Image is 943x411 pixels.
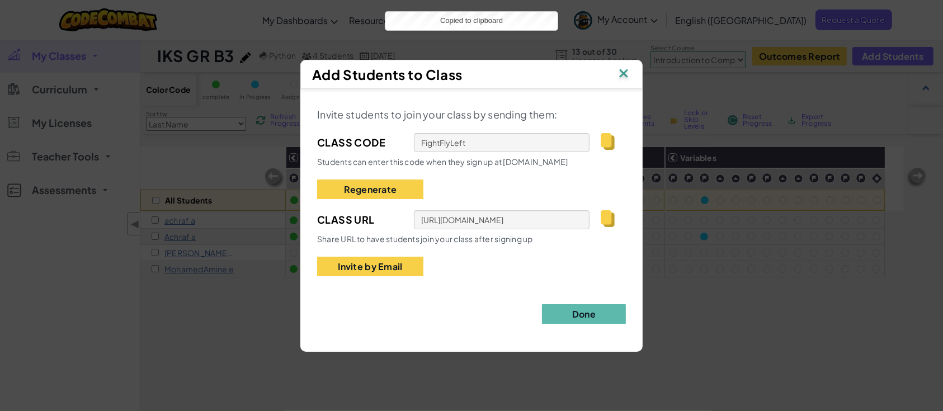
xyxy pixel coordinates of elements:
span: Share URL to have students join your class after signing up [317,234,533,244]
button: Done [542,304,626,324]
span: Add Students to Class [312,66,463,83]
span: Copied to clipboard [440,16,503,25]
span: Invite students to join your class by sending them: [317,108,557,121]
img: IconCopy.svg [601,210,615,227]
img: IconCopy.svg [601,133,615,150]
button: Regenerate [317,179,423,199]
span: Students can enter this code when they sign up at [DOMAIN_NAME] [317,157,568,167]
span: Class Url [317,211,403,228]
button: Invite by Email [317,257,423,276]
img: IconClose.svg [616,66,631,83]
span: Class Code [317,134,403,151]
